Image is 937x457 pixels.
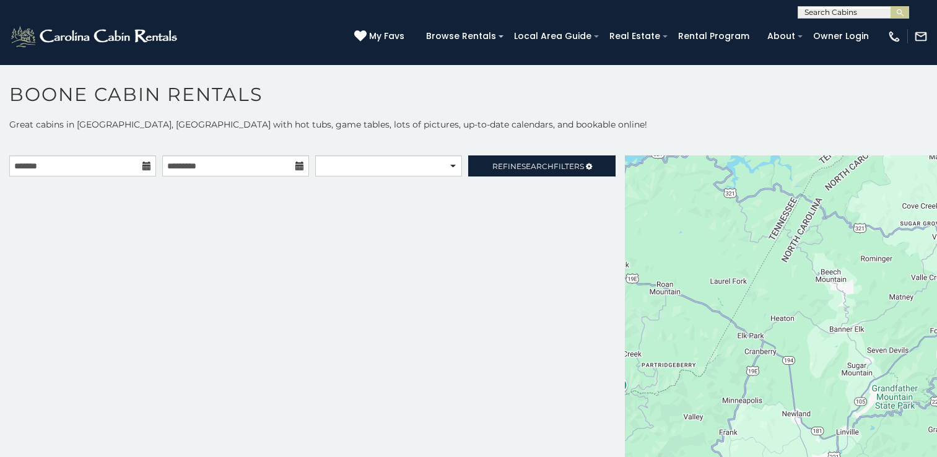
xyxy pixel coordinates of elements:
[492,162,584,171] span: Refine Filters
[354,30,407,43] a: My Favs
[420,27,502,46] a: Browse Rentals
[521,162,554,171] span: Search
[761,27,801,46] a: About
[603,27,666,46] a: Real Estate
[914,30,928,43] img: mail-regular-white.png
[9,24,181,49] img: White-1-2.png
[468,155,615,176] a: RefineSearchFilters
[672,27,756,46] a: Rental Program
[508,27,598,46] a: Local Area Guide
[807,27,875,46] a: Owner Login
[887,30,901,43] img: phone-regular-white.png
[369,30,404,43] span: My Favs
